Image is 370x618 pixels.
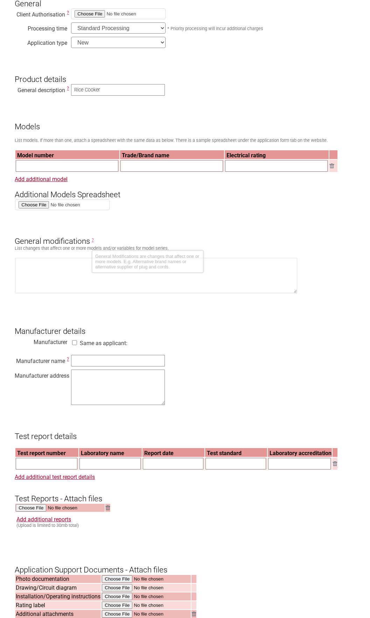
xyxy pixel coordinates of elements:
[205,448,267,457] th: Test standard
[16,516,71,523] a: Add additional reports
[15,610,101,618] td: Additional attachments
[333,461,337,466] img: Remove
[15,474,95,480] a: Add additional test report details
[268,448,332,457] th: Laboratory accreditation
[192,612,196,616] img: Remove
[16,523,79,528] small: (Upload is limited to 30mb total)
[67,86,69,91] span: This is a description of the “type” of electrical equipment being more specific than the Regulato...
[92,238,93,242] span: ?
[15,246,169,251] small: List changes that affect one or more models and/or variables for model series.
[79,448,142,457] th: Laboratory name
[15,63,355,84] h3: Product details
[15,601,101,609] td: Rating label
[95,254,200,269] div: General Modifications are changes that affect one or more models. E.g. Alternative brand names or...
[15,420,355,441] h3: Test report details
[15,584,101,592] td: Drawing/Circuit diagram
[106,506,110,510] img: Remove
[142,448,204,457] th: Report date
[15,315,355,336] h3: Manufacturer details
[167,26,263,31] small: * Priority processing will incur additional charges
[15,592,101,600] td: Installation/Operating instructions
[67,10,69,15] span: Consultants must upload a copy of the Letter of Authorisation and Terms, Conditions and Obligatio...
[120,150,224,159] th: Trade/Brand name
[15,178,355,199] h3: Additional Models Spreadsheet
[15,110,355,131] h3: Models
[225,150,329,159] th: Electrical rating
[67,357,69,362] span: This is the name of the manufacturer of the electrical product to be approved.
[15,482,355,503] h3: Test Reports - Attach files
[15,356,67,363] div: Manufacturer name
[15,9,67,16] div: Client Authorisation
[15,38,67,45] div: Application type
[15,337,67,344] div: Manufacturer
[15,138,328,143] small: List models. If more than one, attach a spreadsheet with the same data as below. There is a sampl...
[15,371,67,378] div: Manufacturer address
[15,448,78,457] th: Test report number
[15,575,101,583] td: Photo documentation
[15,176,68,183] a: Add additional model
[15,225,355,246] h3: General modifications
[15,85,67,92] div: General description
[15,553,355,574] h3: Application Support Documents - Attach files
[15,23,67,30] div: Processing time
[15,150,119,159] th: Model number
[80,340,127,346] label: Same as applicant:
[330,164,334,168] img: Remove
